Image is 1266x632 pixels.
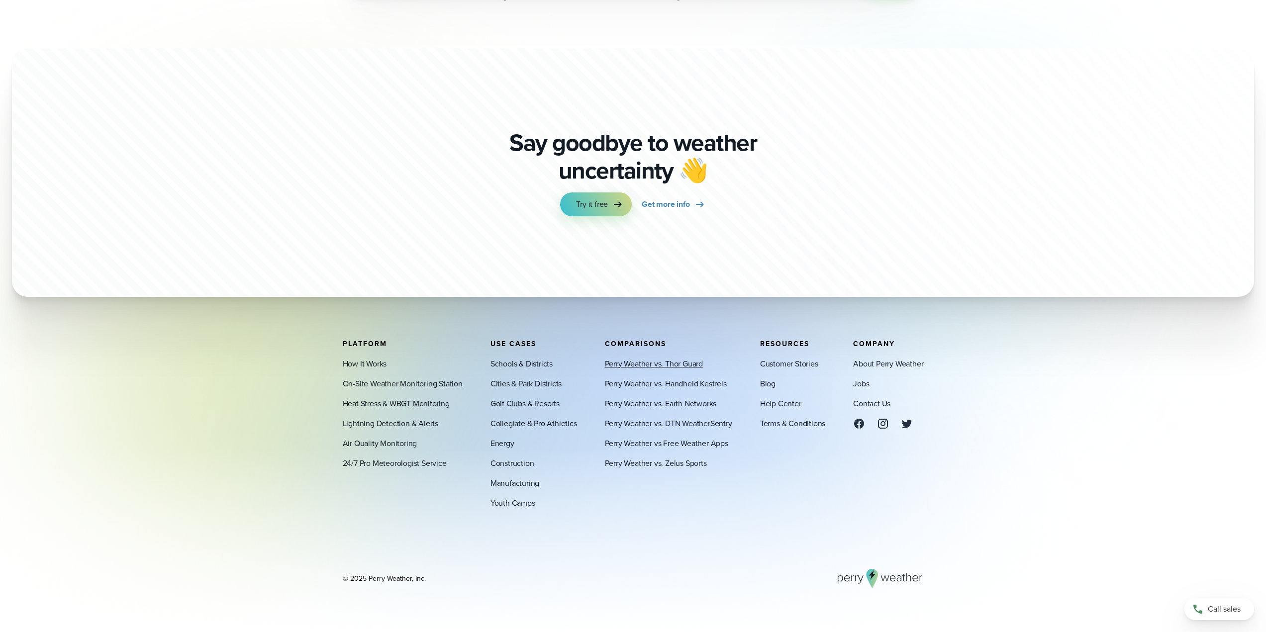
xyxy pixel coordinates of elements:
a: Terms & Conditions [760,417,825,429]
a: Perry Weather vs. Earth Networks [605,397,717,409]
a: Get more info [642,192,705,216]
a: On-Site Weather Monitoring Station [343,377,463,389]
a: 24/7 Pro Meteorologist Service [343,457,447,469]
span: Comparisons [605,338,666,349]
a: Heat Stress & WBGT Monitoring [343,397,450,409]
span: Call sales [1208,603,1241,615]
span: Platform [343,338,387,349]
span: Resources [760,338,809,349]
a: Help Center [760,397,801,409]
a: Energy [490,437,514,449]
span: Company [853,338,895,349]
a: Try it free [560,192,632,216]
a: Jobs [853,377,869,389]
span: Use Cases [490,338,536,349]
a: Youth Camps [490,497,535,509]
a: Golf Clubs & Resorts [490,397,560,409]
span: Get more info [642,198,689,210]
a: Contact Us [853,397,890,409]
a: Perry Weather vs. DTN WeatherSentry [605,417,732,429]
a: Air Quality Monitoring [343,437,417,449]
a: Perry Weather vs. Handheld Kestrels [605,377,727,389]
a: Schools & Districts [490,358,553,369]
a: Construction [490,457,534,469]
a: Call sales [1184,598,1254,620]
a: Collegiate & Pro Athletics [490,417,577,429]
a: Perry Weather vs Free Weather Apps [605,437,728,449]
a: Perry Weather vs. Zelus Sports [605,457,707,469]
div: © 2025 Perry Weather, Inc. [343,573,426,583]
a: Blog [760,377,776,389]
a: Manufacturing [490,477,539,489]
a: Customer Stories [760,358,818,369]
a: Cities & Park Districts [490,377,562,389]
a: How It Works [343,358,387,369]
p: Say goodbye to weather uncertainty 👋 [506,129,761,184]
span: Try it free [576,198,608,210]
a: Lightning Detection & Alerts [343,417,438,429]
a: Perry Weather vs. Thor Guard [605,358,703,369]
a: About Perry Weather [853,358,923,369]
